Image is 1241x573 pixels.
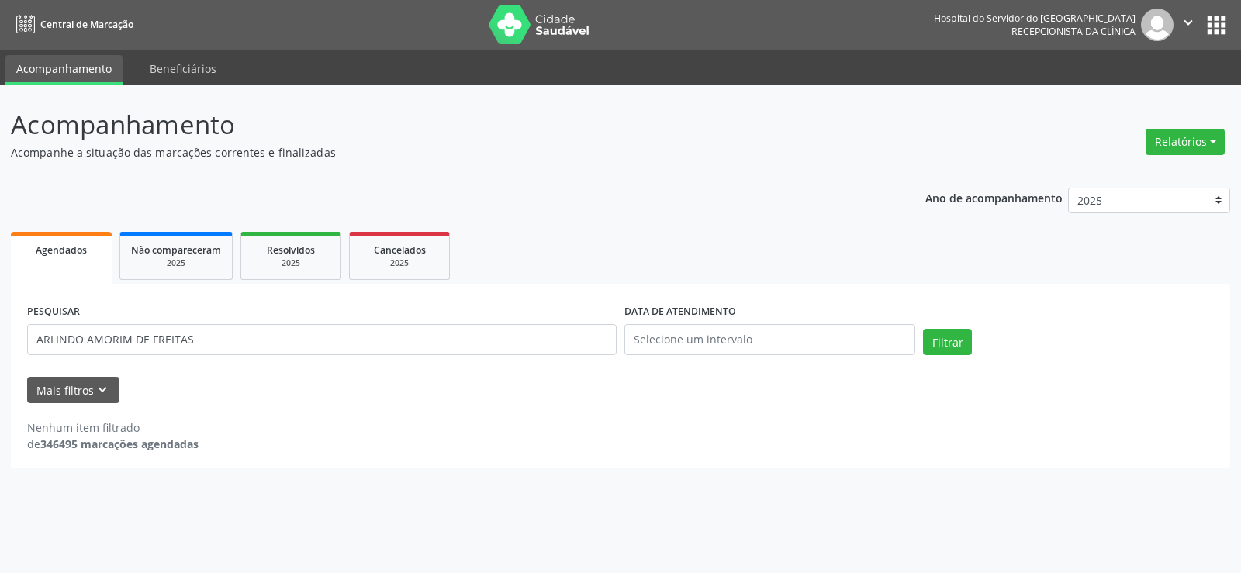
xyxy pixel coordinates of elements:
button: Filtrar [923,329,972,355]
button:  [1174,9,1203,41]
p: Ano de acompanhamento [925,188,1063,207]
button: apps [1203,12,1230,39]
span: Resolvidos [267,243,315,257]
i:  [1180,14,1197,31]
label: PESQUISAR [27,300,80,324]
div: 2025 [361,257,438,269]
span: Central de Marcação [40,18,133,31]
img: img [1141,9,1174,41]
div: 2025 [131,257,221,269]
a: Central de Marcação [11,12,133,37]
button: Relatórios [1146,129,1225,155]
p: Acompanhe a situação das marcações correntes e finalizadas [11,144,864,161]
p: Acompanhamento [11,105,864,144]
span: Recepcionista da clínica [1011,25,1136,38]
div: Nenhum item filtrado [27,419,199,436]
label: DATA DE ATENDIMENTO [624,300,736,324]
div: 2025 [252,257,330,269]
input: Nome, código do beneficiário ou CPF [27,324,617,355]
div: de [27,436,199,452]
input: Selecione um intervalo [624,324,915,355]
span: Agendados [36,243,87,257]
i: keyboard_arrow_down [94,381,111,399]
span: Não compareceram [131,243,221,257]
strong: 346495 marcações agendadas [40,437,199,451]
a: Acompanhamento [5,55,123,85]
div: Hospital do Servidor do [GEOGRAPHIC_DATA] [934,12,1136,25]
span: Cancelados [374,243,426,257]
button: Mais filtroskeyboard_arrow_down [27,377,119,404]
a: Beneficiários [139,55,227,82]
